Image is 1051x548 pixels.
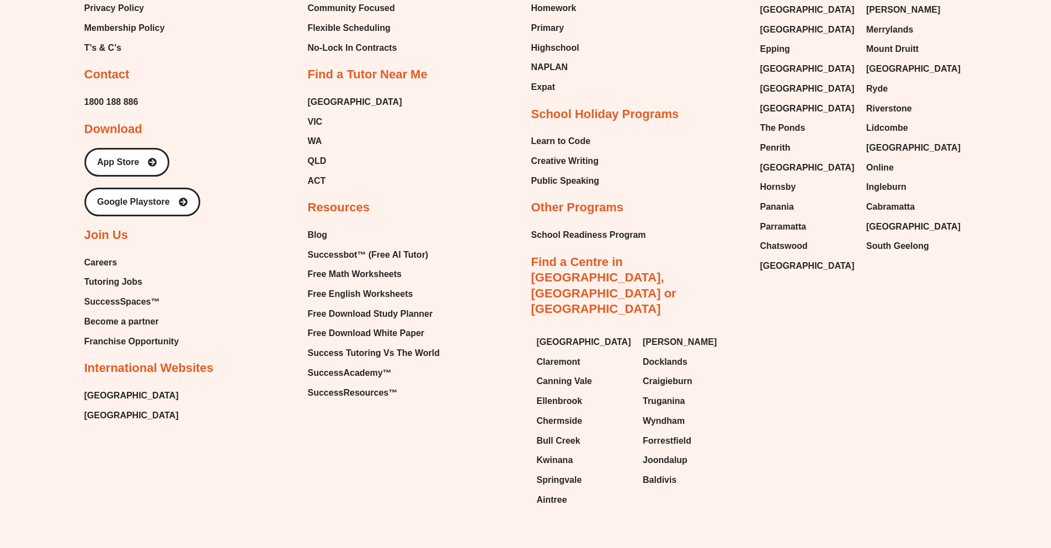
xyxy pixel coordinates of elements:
[308,40,402,56] a: No-Lock In Contracts
[308,365,392,381] span: SuccessAcademy™
[849,423,1051,548] iframe: Chat Widget
[531,107,679,123] h2: School Holiday Programs
[760,258,855,274] span: [GEOGRAPHIC_DATA]
[308,153,402,169] a: QLD
[531,79,584,95] a: Expat
[84,20,165,36] a: Membership Policy
[308,114,323,130] span: VIC
[760,199,856,215] a: Panania
[531,133,591,150] span: Learn to Code
[84,148,169,177] a: App Store
[643,373,692,390] span: Craigieburn
[643,472,738,488] a: Baldivis
[84,40,165,56] a: T’s & C’s
[866,61,962,77] a: [GEOGRAPHIC_DATA]
[643,334,738,350] a: [PERSON_NAME]
[866,61,961,77] span: [GEOGRAPHIC_DATA]
[537,433,632,449] a: Bull Creek
[308,266,440,283] a: Free Math Worksheets
[537,334,632,350] a: [GEOGRAPHIC_DATA]
[537,373,592,390] span: Canning Vale
[308,20,402,36] a: Flexible Scheduling
[308,200,370,216] h2: Resources
[531,153,599,169] span: Creative Writing
[760,100,855,117] span: [GEOGRAPHIC_DATA]
[531,200,624,216] h2: Other Programs
[866,219,961,235] span: [GEOGRAPHIC_DATA]
[97,158,139,167] span: App Store
[760,159,856,176] a: [GEOGRAPHIC_DATA]
[866,238,962,254] a: South Geelong
[866,22,913,38] span: Merrylands
[866,81,888,97] span: Ryde
[643,433,691,449] span: Forrestfield
[308,94,402,110] a: [GEOGRAPHIC_DATA]
[84,121,142,137] h2: Download
[531,255,676,316] a: Find a Centre in [GEOGRAPHIC_DATA], [GEOGRAPHIC_DATA] or [GEOGRAPHIC_DATA]
[308,67,428,83] h2: Find a Tutor Near Me
[84,188,200,216] a: Google Playstore
[537,413,632,429] a: Chermside
[84,333,179,350] a: Franchise Opportunity
[760,238,808,254] span: Chatswood
[531,40,579,56] span: Highschool
[308,365,440,381] a: SuccessAcademy™
[537,354,580,370] span: Claremont
[760,81,855,97] span: [GEOGRAPHIC_DATA]
[760,22,856,38] a: [GEOGRAPHIC_DATA]
[643,413,738,429] a: Wyndham
[643,373,738,390] a: Craigieburn
[760,140,791,156] span: Penrith
[308,325,440,342] a: Free Download White Paper
[537,393,583,409] span: Ellenbrook
[866,179,906,195] span: Ingleburn
[760,2,855,18] span: [GEOGRAPHIC_DATA]
[531,227,646,243] a: School Readiness Program
[866,238,929,254] span: South Geelong
[866,159,962,176] a: Online
[531,40,584,56] a: Highschool
[537,373,632,390] a: Canning Vale
[760,61,855,77] span: [GEOGRAPHIC_DATA]
[84,313,179,330] a: Become a partner
[866,41,962,57] a: Mount Druitt
[308,114,402,130] a: VIC
[308,325,425,342] span: Free Download White Paper
[84,360,214,376] h2: International Websites
[84,94,138,110] span: 1800 188 886
[84,294,179,310] a: SuccessSpaces™
[531,59,568,76] span: NAPLAN
[760,41,790,57] span: Epping
[308,286,440,302] a: Free English Worksheets
[308,227,440,243] a: Blog
[84,407,179,424] a: [GEOGRAPHIC_DATA]
[308,20,391,36] span: Flexible Scheduling
[760,219,807,235] span: Parramatta
[760,120,805,136] span: The Ponds
[308,153,327,169] span: QLD
[643,413,685,429] span: Wyndham
[84,294,160,310] span: SuccessSpaces™
[643,393,738,409] a: Truganina
[866,179,962,195] a: Ingleburn
[308,247,429,263] span: Successbot™ (Free AI Tutor)
[643,393,685,409] span: Truganina
[531,153,600,169] a: Creative Writing
[866,100,912,117] span: Riverstone
[760,199,794,215] span: Panania
[97,198,170,206] span: Google Playstore
[760,179,856,195] a: Hornsby
[760,100,856,117] a: [GEOGRAPHIC_DATA]
[760,179,796,195] span: Hornsby
[84,254,179,271] a: Careers
[643,452,738,469] a: Joondalup
[866,81,962,97] a: Ryde
[531,173,600,189] a: Public Speaking
[308,306,440,322] a: Free Download Study Planner
[84,274,142,290] span: Tutoring Jobs
[537,472,582,488] span: Springvale
[866,120,908,136] span: Lidcombe
[866,22,962,38] a: Merrylands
